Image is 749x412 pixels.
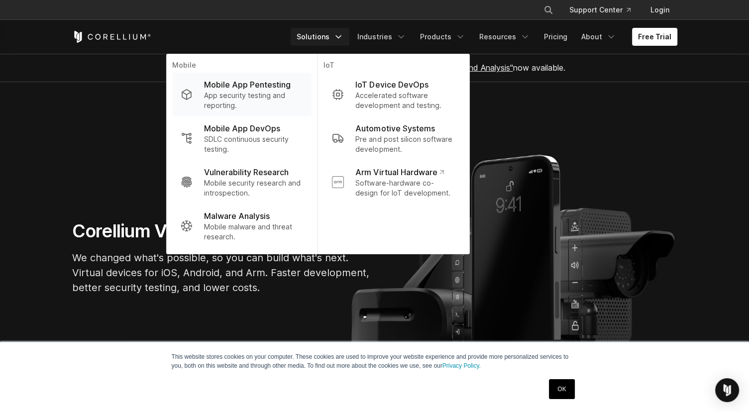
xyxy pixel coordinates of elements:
a: Automotive Systems Pre and post silicon software development. [323,116,463,160]
p: App security testing and reporting. [204,91,303,110]
a: About [575,28,622,46]
a: IoT Device DevOps Accelerated software development and testing. [323,73,463,116]
a: Mobile App Pentesting App security testing and reporting. [172,73,311,116]
a: Free Trial [632,28,677,46]
p: Vulnerability Research [204,166,289,178]
button: Search [539,1,557,19]
a: Products [414,28,471,46]
p: IoT Device DevOps [355,79,428,91]
p: Software-hardware co-design for IoT development. [355,178,455,198]
a: Corellium Home [72,31,151,43]
a: Solutions [291,28,349,46]
div: Navigation Menu [532,1,677,19]
a: Vulnerability Research Mobile security research and introspection. [172,160,311,204]
a: Mobile App DevOps SDLC continuous security testing. [172,116,311,160]
a: Pricing [538,28,573,46]
p: SDLC continuous security testing. [204,134,303,154]
p: Mobile [172,60,311,73]
p: Malware Analysis [204,210,270,222]
p: Arm Virtual Hardware [355,166,443,178]
h1: Corellium Virtual Hardware [72,220,371,242]
p: Automotive Systems [355,122,434,134]
a: Arm Virtual Hardware Software-hardware co-design for IoT development. [323,160,463,204]
a: Resources [473,28,536,46]
p: This website stores cookies on your computer. These cookies are used to improve your website expe... [172,352,578,370]
p: Mobile security research and introspection. [204,178,303,198]
a: Login [642,1,677,19]
p: Pre and post silicon software development. [355,134,455,154]
a: Privacy Policy. [442,362,481,369]
p: Mobile malware and threat research. [204,222,303,242]
a: OK [549,379,574,399]
p: Accelerated software development and testing. [355,91,455,110]
a: Malware Analysis Mobile malware and threat research. [172,204,311,248]
p: Mobile App Pentesting [204,79,291,91]
div: Open Intercom Messenger [715,378,739,402]
a: Support Center [561,1,639,19]
a: Industries [351,28,412,46]
div: Navigation Menu [291,28,677,46]
p: We changed what's possible, so you can build what's next. Virtual devices for iOS, Android, and A... [72,250,371,295]
p: IoT [323,60,463,73]
p: Mobile App DevOps [204,122,280,134]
